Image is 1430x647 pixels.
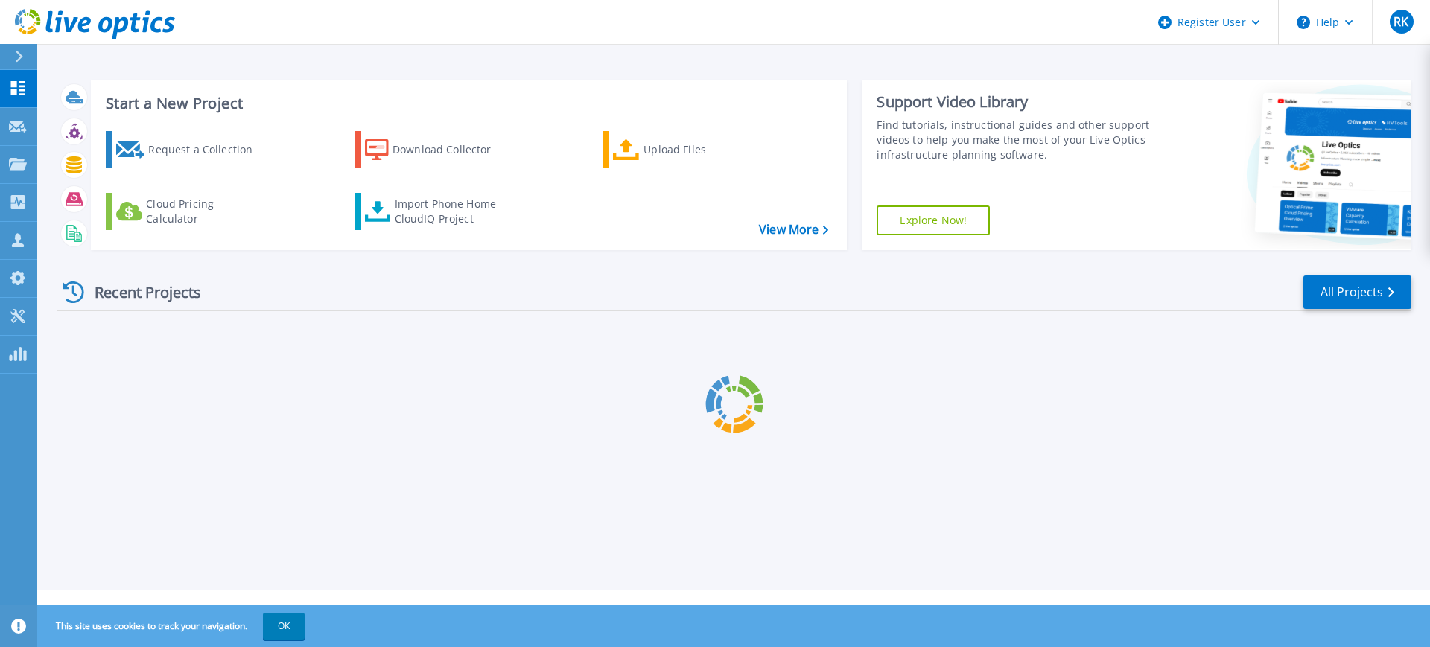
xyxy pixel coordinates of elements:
[877,118,1157,162] div: Find tutorials, instructional guides and other support videos to help you make the most of your L...
[877,92,1157,112] div: Support Video Library
[106,95,828,112] h3: Start a New Project
[1394,16,1408,28] span: RK
[41,613,305,640] span: This site uses cookies to track your navigation.
[643,135,763,165] div: Upload Files
[877,205,990,235] a: Explore Now!
[106,131,272,168] a: Request a Collection
[57,274,221,310] div: Recent Projects
[393,135,512,165] div: Download Collector
[603,131,769,168] a: Upload Files
[759,223,828,237] a: View More
[106,193,272,230] a: Cloud Pricing Calculator
[148,135,267,165] div: Request a Collection
[355,131,521,168] a: Download Collector
[146,197,265,226] div: Cloud Pricing Calculator
[395,197,511,226] div: Import Phone Home CloudIQ Project
[1303,275,1411,309] a: All Projects
[263,613,305,640] button: OK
